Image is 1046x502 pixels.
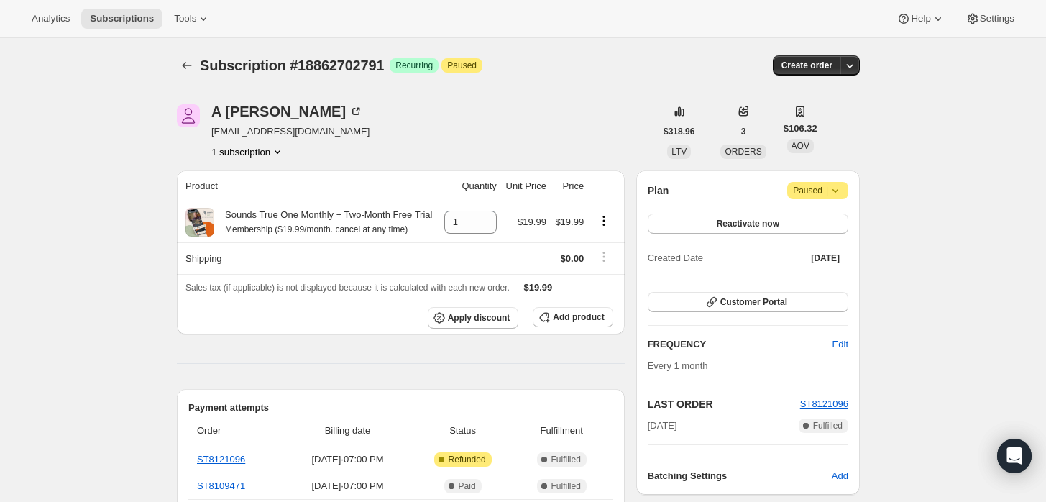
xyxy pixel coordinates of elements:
[648,419,677,433] span: [DATE]
[648,360,708,371] span: Every 1 month
[826,185,828,196] span: |
[793,183,843,198] span: Paused
[211,145,285,159] button: Product actions
[832,337,848,352] span: Edit
[415,424,510,438] span: Status
[784,122,817,136] span: $106.32
[177,55,197,76] button: Subscriptions
[524,282,553,293] span: $19.99
[800,398,848,409] a: ST8121096
[459,480,476,492] span: Paid
[289,479,407,493] span: [DATE] · 07:00 PM
[997,439,1032,473] div: Open Intercom Messenger
[555,216,584,227] span: $19.99
[449,454,486,465] span: Refunded
[200,58,384,73] span: Subscription #18862702791
[81,9,162,29] button: Subscriptions
[832,469,848,483] span: Add
[23,9,78,29] button: Analytics
[90,13,154,24] span: Subscriptions
[655,122,703,142] button: $318.96
[177,242,439,274] th: Shipping
[185,208,214,237] img: product img
[188,415,285,447] th: Order
[648,469,832,483] h6: Batching Settings
[824,333,857,356] button: Edit
[725,147,761,157] span: ORDERS
[177,170,439,202] th: Product
[802,248,848,268] button: [DATE]
[214,208,432,237] div: Sounds True One Monthly + Two-Month Free Trial
[911,13,930,24] span: Help
[225,224,408,234] small: Membership ($19.99/month. cancel at any time)
[671,147,687,157] span: LTV
[197,454,245,465] a: ST8121096
[741,126,746,137] span: 3
[648,251,703,265] span: Created Date
[211,104,363,119] div: A [PERSON_NAME]
[289,452,407,467] span: [DATE] · 07:00 PM
[177,104,200,127] span: A Sosnkowski
[533,307,613,327] button: Add product
[980,13,1014,24] span: Settings
[648,337,832,352] h2: FREQUENCY
[289,424,407,438] span: Billing date
[592,213,615,229] button: Product actions
[518,216,546,227] span: $19.99
[811,252,840,264] span: [DATE]
[773,55,841,76] button: Create order
[648,292,848,312] button: Customer Portal
[551,480,581,492] span: Fulfilled
[188,401,613,415] h2: Payment attempts
[448,312,510,324] span: Apply discount
[648,214,848,234] button: Reactivate now
[165,9,219,29] button: Tools
[823,465,857,488] button: Add
[781,60,832,71] span: Create order
[519,424,605,438] span: Fulfillment
[957,9,1023,29] button: Settings
[888,9,953,29] button: Help
[551,170,588,202] th: Price
[501,170,551,202] th: Unit Price
[211,124,370,139] span: [EMAIL_ADDRESS][DOMAIN_NAME]
[447,60,477,71] span: Paused
[664,126,694,137] span: $318.96
[32,13,70,24] span: Analytics
[792,141,809,151] span: AOV
[800,397,848,411] button: ST8121096
[648,397,800,411] h2: LAST ORDER
[174,13,196,24] span: Tools
[648,183,669,198] h2: Plan
[720,296,787,308] span: Customer Portal
[395,60,433,71] span: Recurring
[733,122,755,142] button: 3
[185,283,510,293] span: Sales tax (if applicable) is not displayed because it is calculated with each new order.
[717,218,779,229] span: Reactivate now
[439,170,501,202] th: Quantity
[197,480,245,491] a: ST8109471
[428,307,519,329] button: Apply discount
[813,420,843,432] span: Fulfilled
[592,249,615,265] button: Shipping actions
[553,311,604,323] span: Add product
[561,253,584,264] span: $0.00
[551,454,581,465] span: Fulfilled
